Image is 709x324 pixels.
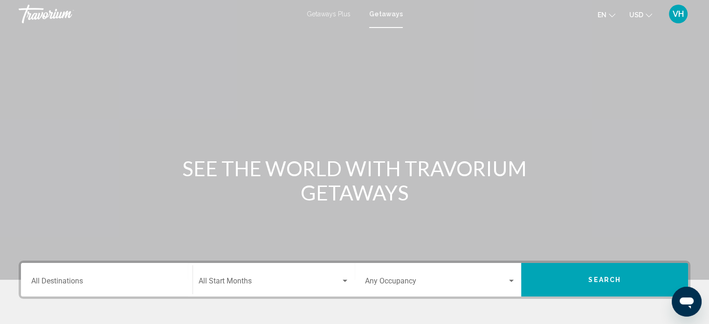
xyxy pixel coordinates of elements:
[180,156,530,205] h1: SEE THE WORLD WITH TRAVORIUM GETAWAYS
[673,9,684,19] span: VH
[369,10,403,18] a: Getaways
[588,276,621,284] span: Search
[598,8,615,21] button: Change language
[666,4,690,24] button: User Menu
[629,11,643,19] span: USD
[598,11,606,19] span: en
[521,263,688,296] button: Search
[307,10,351,18] a: Getaways Plus
[672,287,702,317] iframe: Кнопка для запуску вікна повідомлень
[19,5,297,23] a: Travorium
[629,8,652,21] button: Change currency
[21,263,688,296] div: Search widget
